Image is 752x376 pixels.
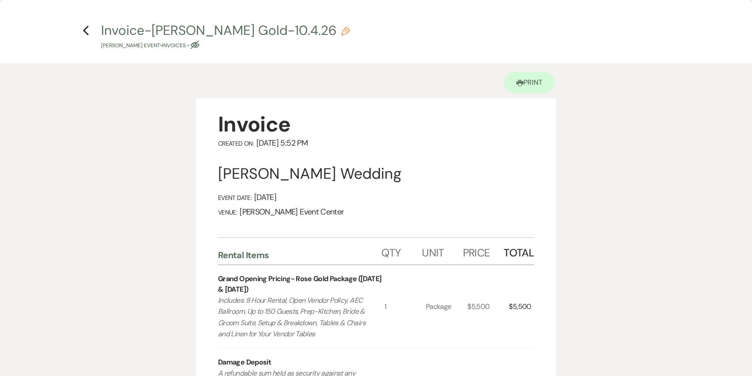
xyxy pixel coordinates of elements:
[218,208,237,216] span: Venue:
[218,111,534,138] div: Invoice
[218,138,534,148] div: [DATE] 5:52 PM
[218,357,271,368] div: Damage Deposit
[218,249,381,261] div: Rental Items
[218,192,534,203] div: [DATE]
[504,238,534,264] div: Total
[504,72,555,93] a: Print
[101,41,350,50] p: [PERSON_NAME] Event • Invoices •
[218,194,252,202] span: Event Date:
[218,207,534,217] div: [PERSON_NAME] Event Center
[463,238,504,264] div: Price
[101,24,350,50] button: Invoice-[PERSON_NAME] Gold-10.4.26[PERSON_NAME] Event•Invoices •
[381,238,422,264] div: Qty
[218,164,534,184] div: [PERSON_NAME] Wedding
[467,265,509,348] div: $5,500
[422,238,462,264] div: Unit
[218,274,384,295] div: Grand Opening Pricing- Rose Gold Package ([DATE] & [DATE])
[218,295,368,340] p: Includes: 8 Hour Rental, Open Vendor Policy, AEC Ballroom, Up to 150 Guests, Prep-Kitchen, Bride ...
[384,265,426,348] div: 1
[218,139,254,147] span: Created On:
[426,265,467,348] div: Package
[509,265,534,348] div: $5,500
